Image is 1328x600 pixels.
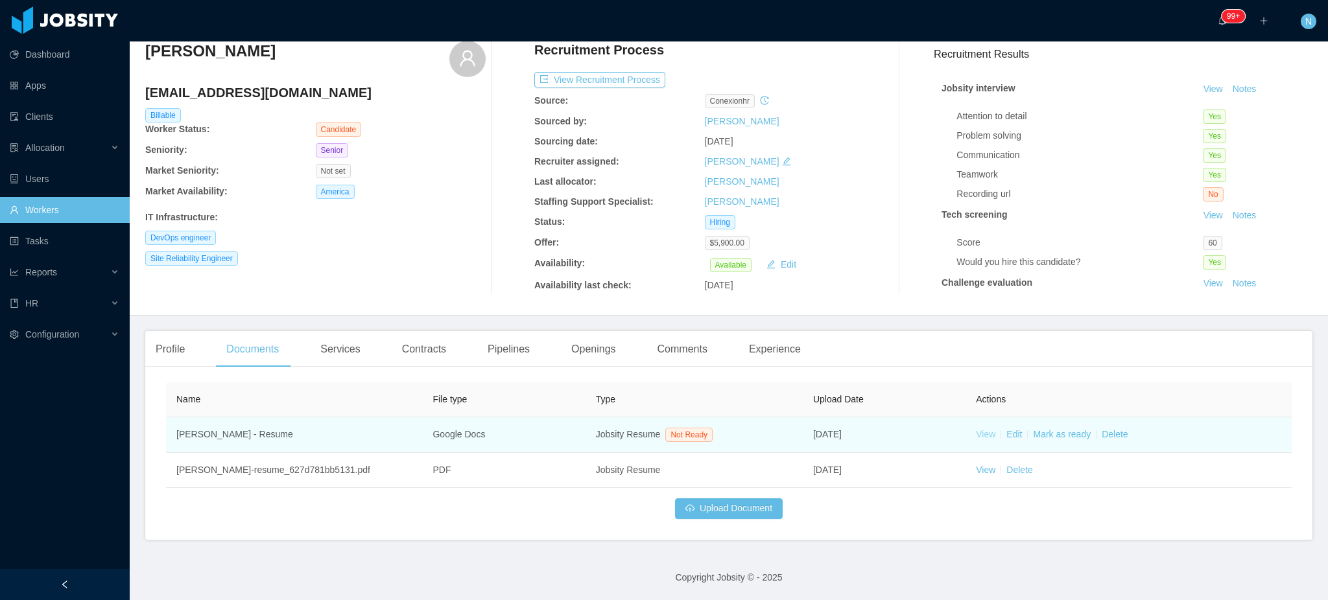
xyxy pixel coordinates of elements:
span: Jobsity Resume [596,465,661,475]
h3: Recruitment Results [934,46,1312,62]
div: Openings [561,331,626,367]
strong: Challenge evaluation [942,277,1032,288]
div: Pipelines [477,331,540,367]
a: icon: robotUsers [10,166,119,192]
i: icon: history [760,96,769,105]
td: PDF [422,453,585,488]
strong: Tech screening [942,209,1008,220]
td: [PERSON_NAME]-resume_627d781bb5131.pdf [166,453,422,488]
button: icon: editEdit [761,257,801,272]
div: Would you hire this candidate? [956,255,1203,269]
div: Attention to detail [956,110,1203,123]
i: icon: plus [1259,16,1268,25]
span: Senior [316,143,349,157]
span: 60 [1203,236,1222,250]
a: View [1199,210,1227,220]
a: [PERSON_NAME] [705,196,779,207]
b: Market Availability: [145,186,228,196]
a: View [1199,84,1227,94]
span: Candidate [316,122,362,137]
span: No [1203,187,1223,202]
b: Source: [534,95,568,106]
i: icon: user [458,49,477,67]
button: icon: exportView Recruitment Process [534,72,665,87]
i: icon: line-chart [10,268,19,277]
b: Sourced by: [534,116,587,126]
i: icon: bell [1218,16,1227,25]
span: Not set [316,164,351,178]
div: Contracts [392,331,456,367]
span: N [1305,14,1312,29]
span: Allocation [25,143,65,153]
div: Communication [956,148,1203,162]
b: Availability last check: [534,280,632,290]
a: Delete [1102,429,1128,439]
a: Delete [1006,465,1032,475]
h3: [PERSON_NAME] [145,41,276,62]
h4: Recruitment Process [534,41,664,59]
a: [PERSON_NAME] [705,156,779,167]
b: Sourcing date: [534,136,598,146]
td: [PERSON_NAME] - Resume [166,417,422,453]
a: View [976,429,995,439]
span: Actions [976,394,1006,404]
a: icon: appstoreApps [10,73,119,98]
span: File type [433,394,467,404]
span: Site Reliability Engineer [145,251,238,266]
span: Yes [1203,110,1226,124]
b: Recruiter assigned: [534,156,619,167]
a: icon: pie-chartDashboard [10,41,119,67]
a: icon: auditClients [10,104,119,130]
i: icon: book [10,299,19,308]
b: Last allocator: [534,176,597,187]
footer: Copyright Jobsity © - 2025 [130,555,1328,600]
div: Comments [647,331,718,367]
b: Availability: [534,258,585,268]
div: Profile [145,331,195,367]
span: [DATE] [813,429,842,439]
a: icon: exportView Recruitment Process [534,75,665,85]
button: icon: cloud-uploadUpload Document [675,498,783,519]
div: Documents [216,331,289,367]
a: View [976,465,995,475]
span: Type [596,394,615,404]
span: [DATE] [705,280,733,290]
b: IT Infrastructure : [145,212,218,222]
b: Worker Status: [145,124,209,134]
span: Yes [1203,129,1226,143]
i: icon: solution [10,143,19,152]
a: Mark as ready [1033,429,1091,439]
div: Services [310,331,370,367]
sup: 1682 [1222,10,1245,23]
span: Yes [1203,148,1226,163]
button: Notes [1227,208,1262,224]
div: Recording url [956,187,1203,201]
span: Yes [1203,255,1226,270]
span: Not Ready [665,428,713,442]
span: [DATE] [813,465,842,475]
b: Staffing Support Specialist: [534,196,654,207]
span: Reports [25,267,57,277]
a: icon: userWorkers [10,197,119,223]
a: icon: profileTasks [10,228,119,254]
div: Experience [739,331,811,367]
span: HR [25,298,38,308]
td: Google Docs [422,417,585,453]
b: Seniority: [145,144,187,155]
i: icon: setting [10,330,19,339]
div: Teamwork [956,168,1203,181]
a: Edit [1006,429,1022,439]
span: America [316,185,355,199]
span: Hiring [705,215,735,229]
b: Offer: [534,237,559,248]
b: Status: [534,216,565,227]
strong: Jobsity interview [942,83,1015,93]
a: View [1199,278,1227,288]
span: Yes [1203,168,1226,182]
span: Billable [145,108,181,122]
span: Name [176,394,200,404]
span: Configuration [25,329,79,340]
span: [DATE] [705,136,733,146]
span: $5,900.00 [705,236,750,250]
span: Upload Date [813,394,864,404]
